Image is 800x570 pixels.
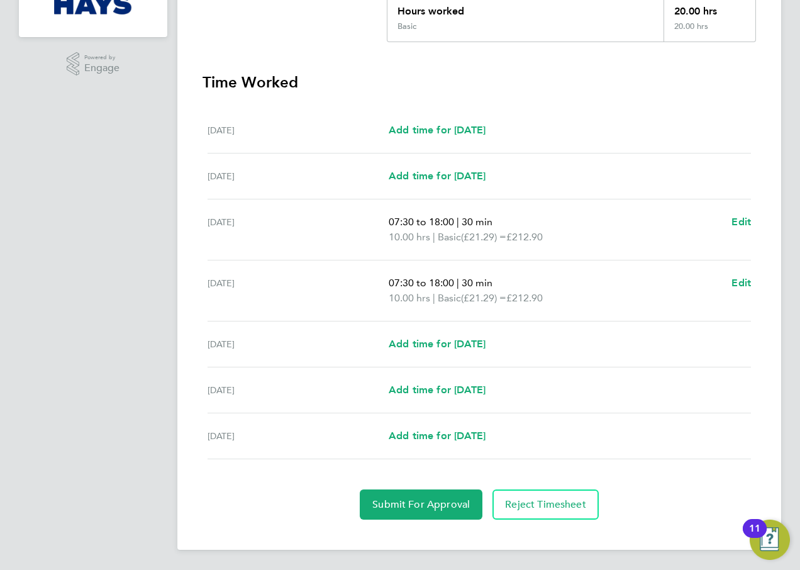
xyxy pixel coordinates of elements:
div: [DATE] [208,276,389,306]
span: Reject Timesheet [505,498,586,511]
span: Add time for [DATE] [389,338,486,350]
span: Add time for [DATE] [389,170,486,182]
span: 30 min [462,216,492,228]
a: Edit [731,215,751,230]
span: (£21.29) = [461,231,506,243]
span: Basic [438,230,461,245]
span: Add time for [DATE] [389,384,486,396]
span: Add time for [DATE] [389,430,486,442]
span: 10.00 hrs [389,292,430,304]
span: Engage [84,63,119,74]
div: [DATE] [208,169,389,184]
span: Add time for [DATE] [389,124,486,136]
a: Add time for [DATE] [389,428,486,444]
div: [DATE] [208,337,389,352]
span: £212.90 [506,292,543,304]
span: Submit For Approval [372,498,470,511]
h3: Time Worked [203,72,756,92]
div: [DATE] [208,428,389,444]
span: 30 min [462,277,492,289]
div: [DATE] [208,123,389,138]
span: (£21.29) = [461,292,506,304]
a: Add time for [DATE] [389,337,486,352]
a: Powered byEngage [67,52,120,76]
button: Submit For Approval [360,489,482,520]
a: Add time for [DATE] [389,123,486,138]
a: Add time for [DATE] [389,169,486,184]
span: £212.90 [506,231,543,243]
button: Open Resource Center, 11 new notifications [750,520,790,560]
a: Edit [731,276,751,291]
span: 07:30 to 18:00 [389,216,454,228]
span: Edit [731,216,751,228]
span: Powered by [84,52,119,63]
span: | [457,216,459,228]
span: | [433,292,435,304]
a: Add time for [DATE] [389,383,486,398]
div: 20.00 hrs [664,21,755,42]
span: 07:30 to 18:00 [389,277,454,289]
span: 10.00 hrs [389,231,430,243]
div: Basic [397,21,416,31]
div: [DATE] [208,383,389,398]
span: Edit [731,277,751,289]
div: [DATE] [208,215,389,245]
span: | [457,277,459,289]
button: Reject Timesheet [492,489,599,520]
span: | [433,231,435,243]
span: Basic [438,291,461,306]
div: 11 [749,528,760,545]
